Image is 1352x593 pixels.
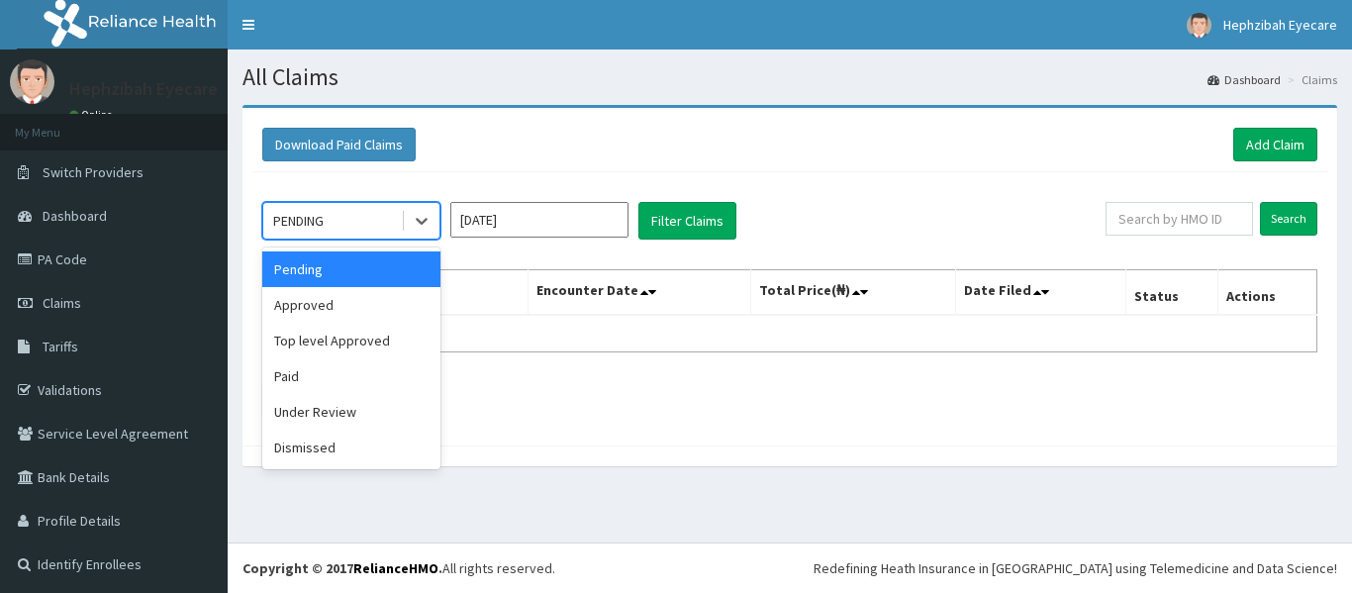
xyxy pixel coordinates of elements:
[1106,202,1253,236] input: Search by HMO ID
[43,163,144,181] span: Switch Providers
[956,270,1126,316] th: Date Filed
[638,202,736,240] button: Filter Claims
[1260,202,1317,236] input: Search
[43,207,107,225] span: Dashboard
[1207,71,1281,88] a: Dashboard
[242,64,1337,90] h1: All Claims
[69,80,218,98] p: Hephzibah Eyecare
[43,338,78,355] span: Tariffs
[262,323,440,358] div: Top level Approved
[262,128,416,161] button: Download Paid Claims
[10,59,54,104] img: User Image
[262,394,440,430] div: Under Review
[262,430,440,465] div: Dismissed
[814,558,1337,578] div: Redefining Heath Insurance in [GEOGRAPHIC_DATA] using Telemedicine and Data Science!
[1223,16,1337,34] span: Hephzibah Eyecare
[43,294,81,312] span: Claims
[69,108,117,122] a: Online
[750,270,956,316] th: Total Price(₦)
[1187,13,1211,38] img: User Image
[353,559,438,577] a: RelianceHMO
[273,211,324,231] div: PENDING
[450,202,628,238] input: Select Month and Year
[1283,71,1337,88] li: Claims
[262,287,440,323] div: Approved
[262,251,440,287] div: Pending
[262,358,440,394] div: Paid
[228,543,1352,593] footer: All rights reserved.
[1217,270,1316,316] th: Actions
[242,559,442,577] strong: Copyright © 2017 .
[529,270,750,316] th: Encounter Date
[1233,128,1317,161] a: Add Claim
[1126,270,1218,316] th: Status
